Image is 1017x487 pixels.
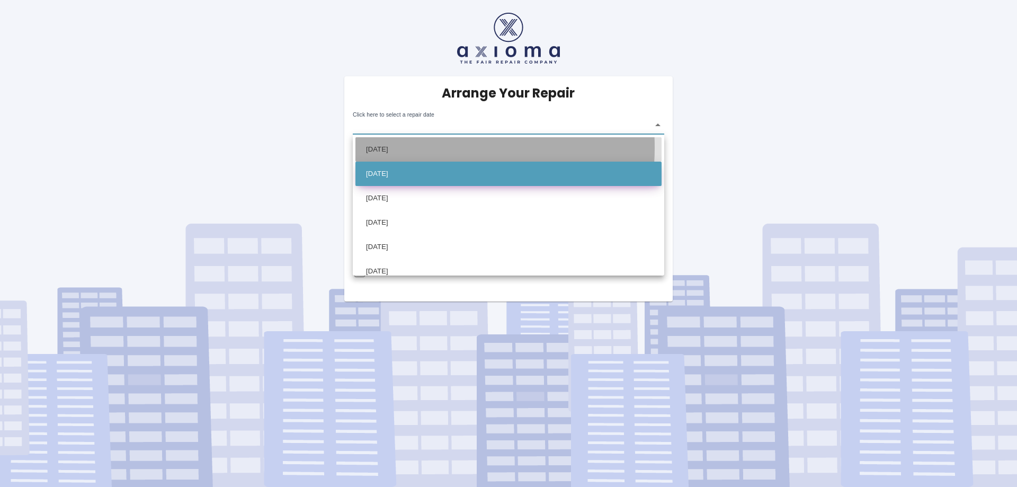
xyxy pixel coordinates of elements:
li: [DATE] [355,162,662,186]
li: [DATE] [355,259,662,284]
li: [DATE] [355,186,662,210]
li: [DATE] [355,137,662,162]
li: [DATE] [355,210,662,235]
li: [DATE] [355,235,662,259]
